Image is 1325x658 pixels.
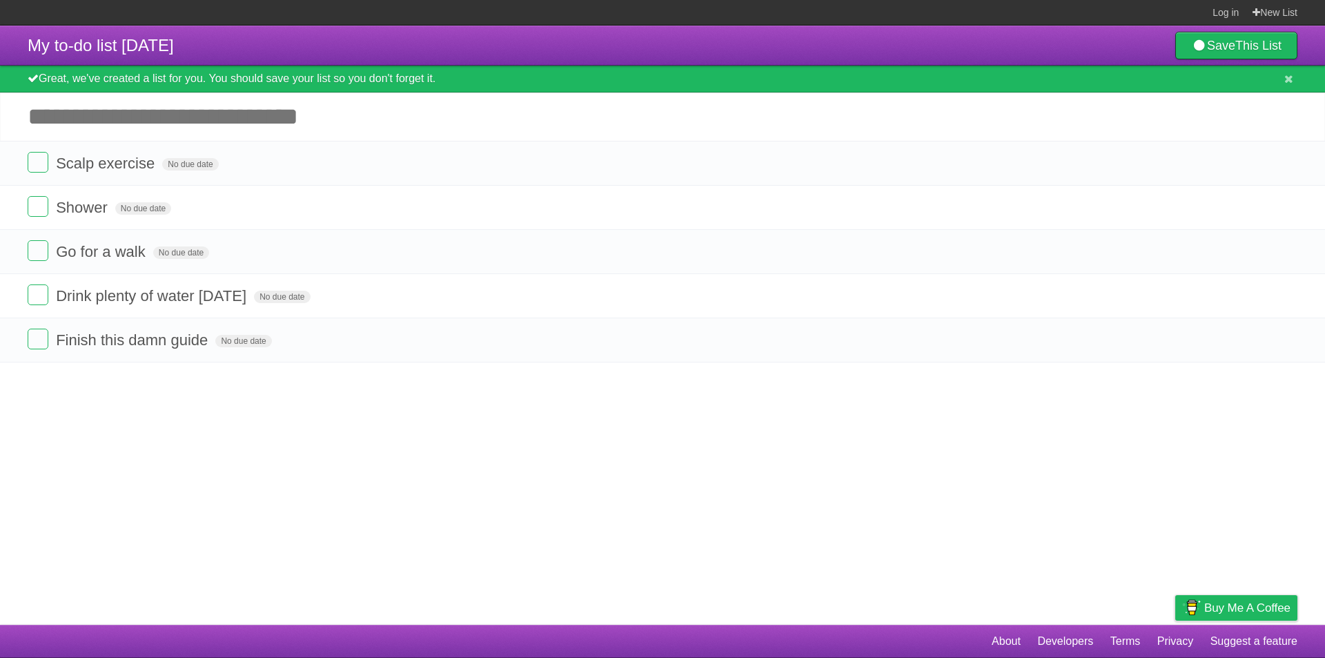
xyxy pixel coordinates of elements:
[28,152,48,173] label: Done
[56,287,250,304] span: Drink plenty of water [DATE]
[162,158,218,171] span: No due date
[1235,39,1282,52] b: This List
[1157,628,1193,655] a: Privacy
[28,284,48,305] label: Done
[56,155,158,172] span: Scalp exercise
[153,246,209,259] span: No due date
[1175,595,1297,621] a: Buy me a coffee
[28,36,174,55] span: My to-do list [DATE]
[1175,32,1297,59] a: SaveThis List
[56,199,111,216] span: Shower
[215,335,271,347] span: No due date
[1037,628,1093,655] a: Developers
[115,202,171,215] span: No due date
[1204,596,1290,620] span: Buy me a coffee
[1110,628,1141,655] a: Terms
[28,329,48,349] label: Done
[1210,628,1297,655] a: Suggest a feature
[1182,596,1201,619] img: Buy me a coffee
[28,240,48,261] label: Done
[56,243,149,260] span: Go for a walk
[992,628,1021,655] a: About
[56,331,211,349] span: Finish this damn guide
[28,196,48,217] label: Done
[254,291,310,303] span: No due date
